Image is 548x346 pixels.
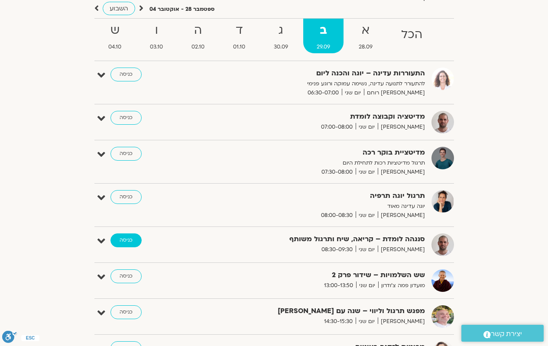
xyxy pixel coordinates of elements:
span: השבוע [110,4,128,13]
strong: ג [260,21,302,40]
p: להתעורר לתנועה עדינה, נשימה עמוקה ורוגע פנימי [213,79,425,88]
strong: ו [136,21,176,40]
span: [PERSON_NAME] רוחם [364,88,425,97]
a: ד01.10 [220,19,259,53]
span: יום שני [356,281,378,290]
span: 03.10 [136,42,176,52]
span: יום שני [356,211,378,220]
a: ב29.09 [303,19,344,53]
p: תרגול מדיטציות רכות לתחילת היום [213,158,425,168]
p: יוגה עדינה מאוד [213,202,425,211]
span: 08:00-08:30 [318,211,356,220]
span: 13:00-13:50 [321,281,356,290]
strong: ד [220,21,259,40]
span: 08:30-09:30 [318,245,356,254]
span: [PERSON_NAME] [378,245,425,254]
a: ש04.10 [95,19,135,53]
strong: ב [303,21,344,40]
strong: מפגש תרגול וליווי – שנה עם [PERSON_NAME] [213,305,425,317]
span: 04.10 [95,42,135,52]
strong: ה [178,21,218,40]
span: יום שני [356,245,378,254]
span: יום שני [342,88,364,97]
a: ה02.10 [178,19,218,53]
a: הכל [388,19,436,53]
span: 02.10 [178,42,218,52]
a: כניסה [110,111,142,125]
a: יצירת קשר [461,325,544,342]
strong: ש [95,21,135,40]
span: [PERSON_NAME] [378,168,425,177]
p: ספטמבר 28 - אוקטובר 04 [149,5,214,14]
span: 06:30-07:00 [305,88,342,97]
a: ג30.09 [260,19,302,53]
strong: שש השלמויות – שידור פרק 2 [213,269,425,281]
strong: סנגהה לומדת – קריאה, שיח ותרגול משותף [213,233,425,245]
a: כניסה [110,269,142,283]
span: יום שני [356,317,378,326]
span: [PERSON_NAME] [378,123,425,132]
strong: מדיטציית בוקר רכה [213,147,425,158]
span: 30.09 [260,42,302,52]
span: [PERSON_NAME] [378,211,425,220]
span: 28.09 [345,42,386,52]
span: יום שני [356,168,378,177]
span: יום שני [356,123,378,132]
span: מועדון פמה צ'ודרון [378,281,425,290]
span: [PERSON_NAME] [378,317,425,326]
a: ו03.10 [136,19,176,53]
a: השבוע [103,2,135,15]
strong: התעוררות עדינה – יוגה והכנה ליום [213,68,425,79]
span: 29.09 [303,42,344,52]
a: א28.09 [345,19,386,53]
span: 07:00-08:00 [318,123,356,132]
a: כניסה [110,190,142,204]
a: כניסה [110,233,142,247]
span: 07:30-08:00 [318,168,356,177]
a: כניסה [110,68,142,81]
strong: מדיטציה וקבוצה לומדת [213,111,425,123]
span: יצירת קשר [491,328,522,340]
strong: תרגול יוגה תרפיה [213,190,425,202]
span: 14:30-15:30 [321,317,356,326]
strong: הכל [388,25,436,45]
a: כניסה [110,305,142,319]
strong: א [345,21,386,40]
span: 01.10 [220,42,259,52]
a: כניסה [110,147,142,161]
